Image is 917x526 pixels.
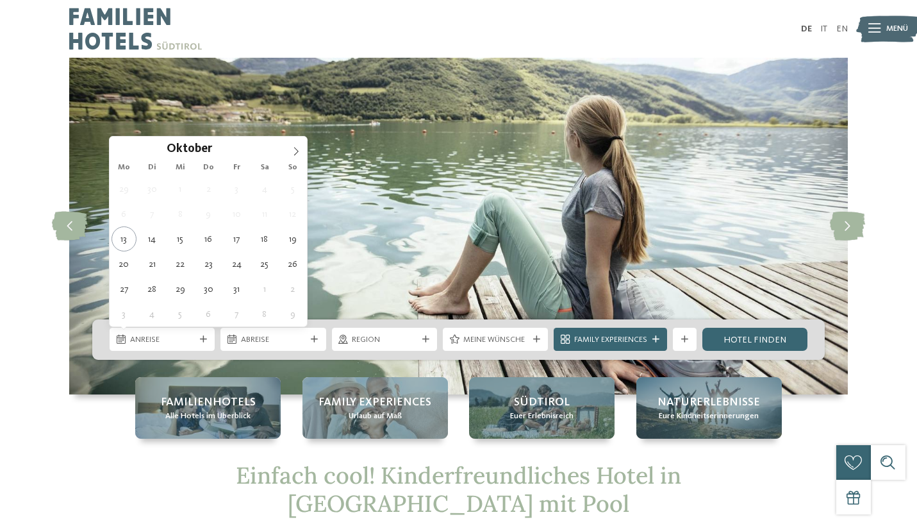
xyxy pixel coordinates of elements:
[112,301,136,327] span: November 3, 2025
[168,226,193,251] span: Oktober 15, 2025
[702,328,807,351] a: Hotel finden
[280,176,305,201] span: Oktober 5, 2025
[161,394,256,411] span: Familienhotels
[801,24,812,33] a: DE
[69,58,848,394] img: Kinderfreundliches Hotel in Südtirol mit Pool gesucht?
[224,276,249,301] span: Oktober 31, 2025
[280,301,305,327] span: November 9, 2025
[112,251,136,276] span: Oktober 20, 2025
[279,164,307,172] span: So
[138,164,166,172] span: Di
[659,411,759,422] span: Eure Kindheitserinnerungen
[196,226,221,251] span: Oktober 16, 2025
[167,144,212,156] span: Oktober
[196,251,221,276] span: Oktober 23, 2025
[135,377,281,439] a: Kinderfreundliches Hotel in Südtirol mit Pool gesucht? Familienhotels Alle Hotels im Überblick
[196,301,221,327] span: November 6, 2025
[140,251,165,276] span: Oktober 21, 2025
[168,176,193,201] span: Oktober 1, 2025
[140,276,165,301] span: Oktober 28, 2025
[252,301,277,327] span: November 8, 2025
[252,251,277,276] span: Oktober 25, 2025
[224,226,249,251] span: Oktober 17, 2025
[168,251,193,276] span: Oktober 22, 2025
[636,377,782,439] a: Kinderfreundliches Hotel in Südtirol mit Pool gesucht? Naturerlebnisse Eure Kindheitserinnerungen
[252,226,277,251] span: Oktober 18, 2025
[196,176,221,201] span: Oktober 2, 2025
[112,201,136,226] span: Oktober 6, 2025
[514,394,570,411] span: Südtirol
[224,251,249,276] span: Oktober 24, 2025
[168,301,193,327] span: November 5, 2025
[349,411,402,422] span: Urlaub auf Maß
[469,377,615,439] a: Kinderfreundliches Hotel in Südtirol mit Pool gesucht? Südtirol Euer Erlebnisreich
[510,411,574,422] span: Euer Erlebnisreich
[112,276,136,301] span: Oktober 27, 2025
[280,276,305,301] span: November 2, 2025
[222,164,251,172] span: Fr
[657,394,760,411] span: Naturerlebnisse
[212,142,254,155] input: Year
[252,176,277,201] span: Oktober 4, 2025
[352,334,417,346] span: Region
[110,164,138,172] span: Mo
[302,377,448,439] a: Kinderfreundliches Hotel in Südtirol mit Pool gesucht? Family Experiences Urlaub auf Maß
[112,226,136,251] span: Oktober 13, 2025
[140,176,165,201] span: September 30, 2025
[280,251,305,276] span: Oktober 26, 2025
[280,226,305,251] span: Oktober 19, 2025
[165,411,251,422] span: Alle Hotels im Überblick
[224,201,249,226] span: Oktober 10, 2025
[252,276,277,301] span: November 1, 2025
[574,334,647,346] span: Family Experiences
[140,201,165,226] span: Oktober 7, 2025
[463,334,528,346] span: Meine Wünsche
[196,201,221,226] span: Oktober 9, 2025
[168,201,193,226] span: Oktober 8, 2025
[252,201,277,226] span: Oktober 11, 2025
[280,201,305,226] span: Oktober 12, 2025
[194,164,222,172] span: Do
[236,461,681,518] span: Einfach cool! Kinderfreundliches Hotel in [GEOGRAPHIC_DATA] mit Pool
[886,23,908,35] span: Menü
[224,301,249,327] span: November 7, 2025
[166,164,194,172] span: Mi
[140,301,165,327] span: November 4, 2025
[130,334,195,346] span: Anreise
[196,276,221,301] span: Oktober 30, 2025
[820,24,827,33] a: IT
[112,176,136,201] span: September 29, 2025
[251,164,279,172] span: Sa
[168,276,193,301] span: Oktober 29, 2025
[836,24,848,33] a: EN
[140,226,165,251] span: Oktober 14, 2025
[241,334,306,346] span: Abreise
[318,394,431,411] span: Family Experiences
[224,176,249,201] span: Oktober 3, 2025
